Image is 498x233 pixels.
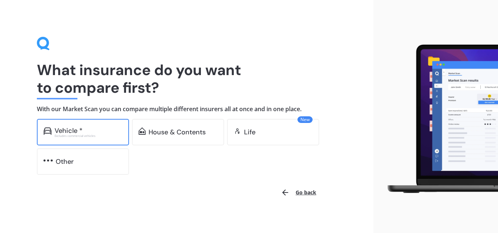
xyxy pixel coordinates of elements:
[55,127,83,134] div: Vehicle *
[149,128,206,136] div: House & Contents
[43,157,53,164] img: other.81dba5aafe580aa69f38.svg
[56,158,74,165] div: Other
[379,41,498,197] img: laptop.webp
[139,127,146,135] img: home-and-contents.b802091223b8502ef2dd.svg
[297,116,313,123] span: New
[43,127,52,135] img: car.f15378c7a67c060ca3f3.svg
[234,127,241,135] img: life.f720d6a2d7cdcd3ad642.svg
[276,184,321,201] button: Go back
[37,61,337,96] h1: What insurance do you want to compare first?
[37,105,337,113] h4: With our Market Scan you can compare multiple different insurers all at once and in one place.
[55,134,122,137] div: Excludes commercial vehicles
[244,128,255,136] div: Life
